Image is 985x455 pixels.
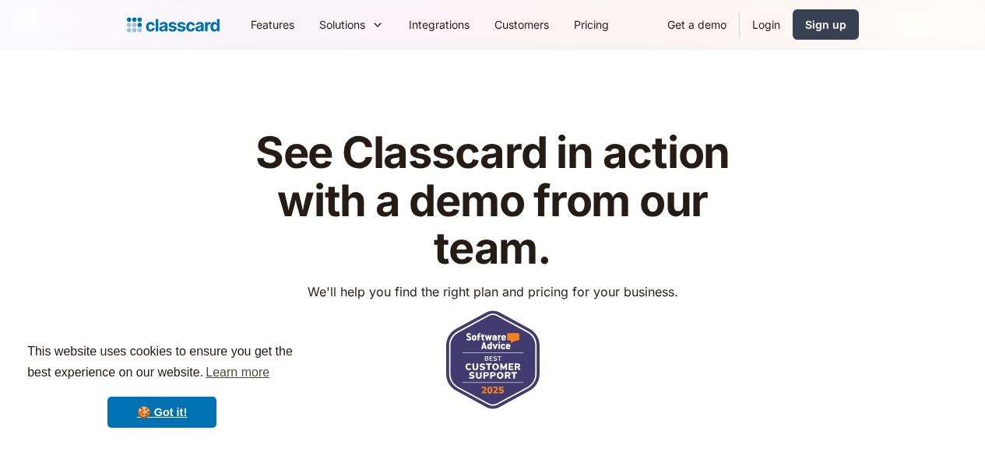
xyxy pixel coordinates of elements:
[107,397,216,428] a: dismiss cookie message
[319,16,365,33] div: Solutions
[482,7,561,42] a: Customers
[12,327,311,443] div: cookieconsent
[561,7,621,42] a: Pricing
[307,7,396,42] div: Solutions
[655,7,739,42] a: Get a demo
[308,282,678,301] p: We'll help you find the right plan and pricing for your business.
[805,16,846,33] div: Sign up
[203,361,272,384] a: learn more about cookies
[740,7,793,42] a: Login
[27,342,297,384] span: This website uses cookies to ensure you get the best experience on our website.
[255,126,730,275] strong: See Classcard in action with a demo from our team.
[396,7,482,42] a: Integrations
[238,7,307,42] a: Features
[793,9,859,40] a: Sign up
[127,14,220,36] a: home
